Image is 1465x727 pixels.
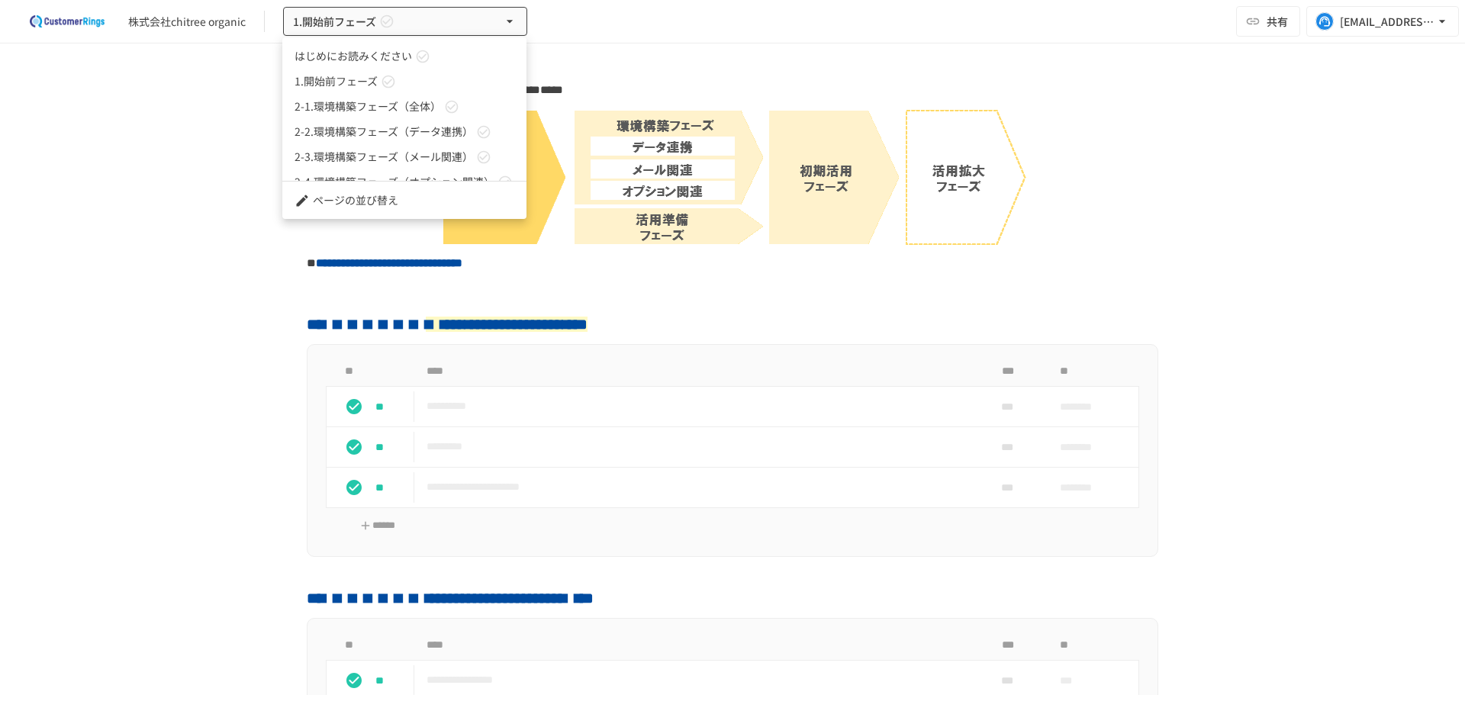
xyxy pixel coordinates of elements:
span: 2-1.環境構築フェーズ（全体） [295,98,441,114]
li: ページの並び替え [282,188,526,213]
span: 2-4.環境構築フェーズ（オプション関連） [295,174,494,190]
span: 1.開始前フェーズ [295,73,378,89]
span: 2-2.環境構築フェーズ（データ連携） [295,124,473,140]
span: 2-3.環境構築フェーズ（メール関連） [295,149,473,165]
span: はじめにお読みください [295,48,412,64]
